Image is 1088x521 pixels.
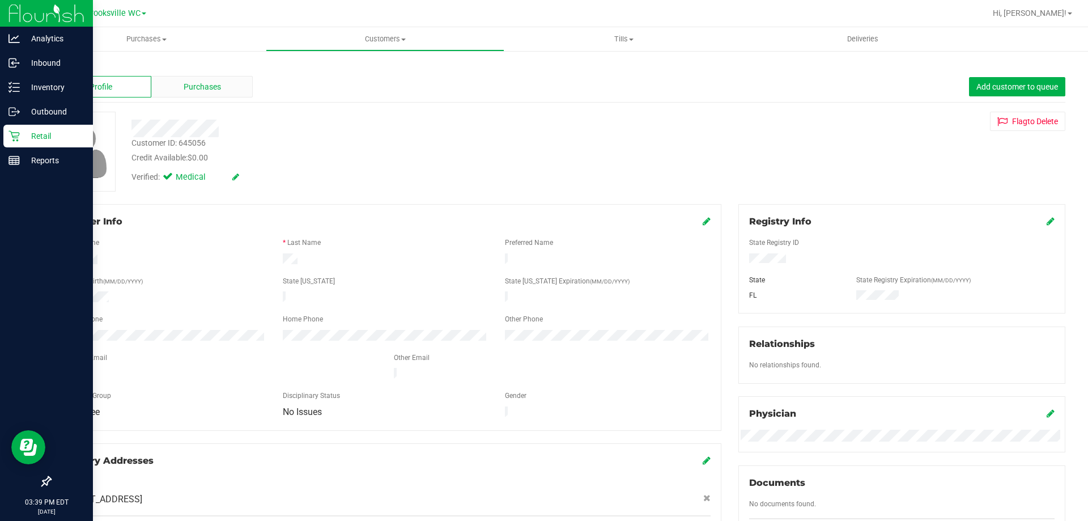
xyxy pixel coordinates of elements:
span: $0.00 [188,153,208,162]
label: Home Phone [283,314,323,324]
div: Customer ID: 645056 [131,137,206,149]
label: Other Phone [505,314,543,324]
label: Disciplinary Status [283,391,340,401]
span: [STREET_ADDRESS] [61,493,142,506]
button: Flagto Delete [990,112,1065,131]
p: Retail [20,129,88,143]
a: Tills [504,27,743,51]
label: State Registry Expiration [856,275,971,285]
label: State Registry ID [749,238,799,248]
p: Analytics [20,32,88,45]
span: Documents [749,477,805,488]
label: State [US_STATE] [283,276,335,286]
button: Add customer to queue [969,77,1065,96]
p: Inbound [20,56,88,70]
p: Outbound [20,105,88,118]
span: Registry Info [749,216,811,227]
div: Verified: [131,171,239,184]
span: Hi, [PERSON_NAME]! [993,9,1066,18]
span: (MM/DD/YYYY) [590,278,630,285]
inline-svg: Retail [8,130,20,142]
label: Gender [505,391,526,401]
span: Purchases [184,81,221,93]
span: Brooksville WC [86,9,141,18]
label: Last Name [287,238,321,248]
span: No documents found. [749,500,816,508]
span: Customers [266,34,504,44]
label: State [US_STATE] Expiration [505,276,630,286]
inline-svg: Outbound [8,106,20,117]
span: Purchases [27,34,266,44]
label: Date of Birth [65,276,143,286]
span: Add customer to queue [976,82,1058,91]
inline-svg: Reports [8,155,20,166]
span: Relationships [749,338,815,349]
inline-svg: Inventory [8,82,20,93]
p: Reports [20,154,88,167]
span: Medical [176,171,221,184]
div: State [741,275,848,285]
span: (MM/DD/YYYY) [931,277,971,283]
span: No Issues [283,406,322,417]
span: Deliveries [832,34,894,44]
label: Preferred Name [505,238,553,248]
a: Customers [266,27,504,51]
div: FL [741,290,848,300]
inline-svg: Inbound [8,57,20,69]
p: 03:39 PM EDT [5,497,88,507]
span: Tills [505,34,742,44]
inline-svg: Analytics [8,33,20,44]
span: (MM/DD/YYYY) [103,278,143,285]
span: Physician [749,408,796,419]
span: Profile [90,81,112,93]
p: [DATE] [5,507,88,516]
span: Delivery Addresses [61,455,154,466]
iframe: Resource center [11,430,45,464]
a: Deliveries [743,27,982,51]
label: Other Email [394,353,430,363]
p: Inventory [20,81,88,94]
a: Purchases [27,27,266,51]
label: No relationships found. [749,360,821,370]
div: Credit Available: [131,152,631,164]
